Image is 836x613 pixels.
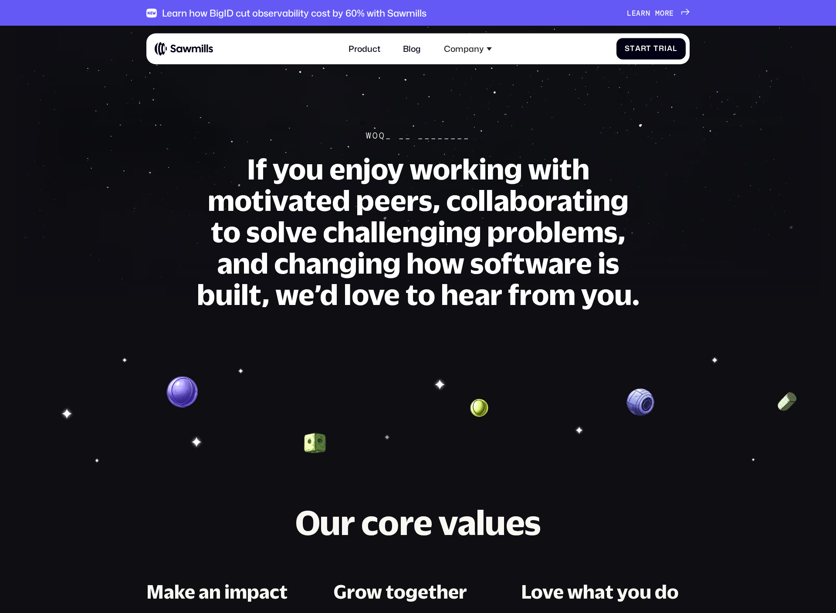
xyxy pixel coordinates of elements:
[660,9,665,17] span: o
[636,9,641,17] span: a
[653,44,659,53] span: T
[616,38,686,59] a: StartTrial
[673,44,677,53] span: l
[664,44,667,53] span: i
[162,7,426,19] div: Learn how BigID cut observability cost by 60% with Sawmills
[366,131,470,141] div: Woq_ __ ________
[646,44,651,53] span: t
[627,9,690,17] a: Learnmore
[669,9,674,17] span: e
[627,9,632,17] span: L
[641,44,646,53] span: r
[444,44,484,54] div: Company
[659,44,664,53] span: r
[196,153,640,310] h1: If you enjoy working with motivated peers, collaborating to solve challenging problems, and chang...
[646,9,650,17] span: n
[632,9,636,17] span: e
[146,505,690,539] h2: Our core values
[342,37,386,60] a: Product
[655,9,660,17] span: m
[635,44,641,53] span: a
[667,44,673,53] span: a
[146,579,288,604] div: Make an impact
[334,579,467,604] div: Grow together
[665,9,670,17] span: r
[438,37,498,60] div: Company
[630,44,635,53] span: t
[521,579,679,604] div: Love what you do
[625,44,630,53] span: S
[641,9,646,17] span: r
[397,37,427,60] a: Blog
